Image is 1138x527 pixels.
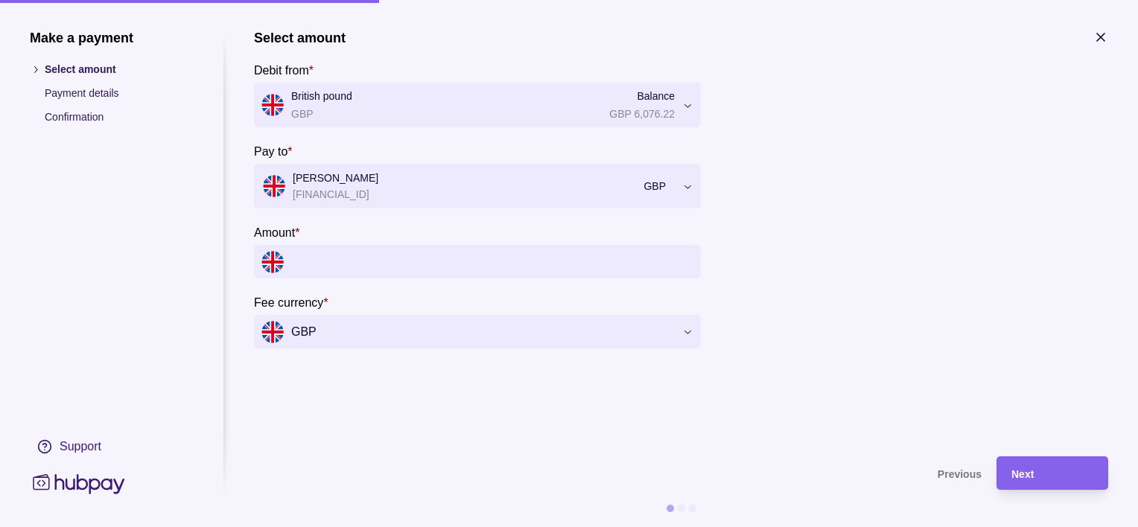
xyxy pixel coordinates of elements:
img: gb [261,251,284,273]
p: Confirmation [45,109,194,125]
label: Fee currency [254,293,328,311]
div: Support [60,438,101,455]
span: Previous [938,468,982,480]
h1: Select amount [254,30,346,46]
img: gb [263,175,285,197]
h1: Make a payment [30,30,194,46]
label: Debit from [254,61,314,79]
a: Support [30,431,194,462]
button: Previous [254,456,982,490]
input: amount [291,245,693,278]
p: Select amount [45,61,194,77]
button: Next [996,456,1108,490]
p: [PERSON_NAME] [293,170,636,186]
p: Fee currency [254,296,323,309]
p: Amount [254,226,295,239]
p: Pay to [254,145,287,158]
label: Amount [254,223,299,241]
label: Pay to [254,142,293,160]
p: Debit from [254,64,309,77]
span: Next [1011,468,1034,480]
p: Payment details [45,85,194,101]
